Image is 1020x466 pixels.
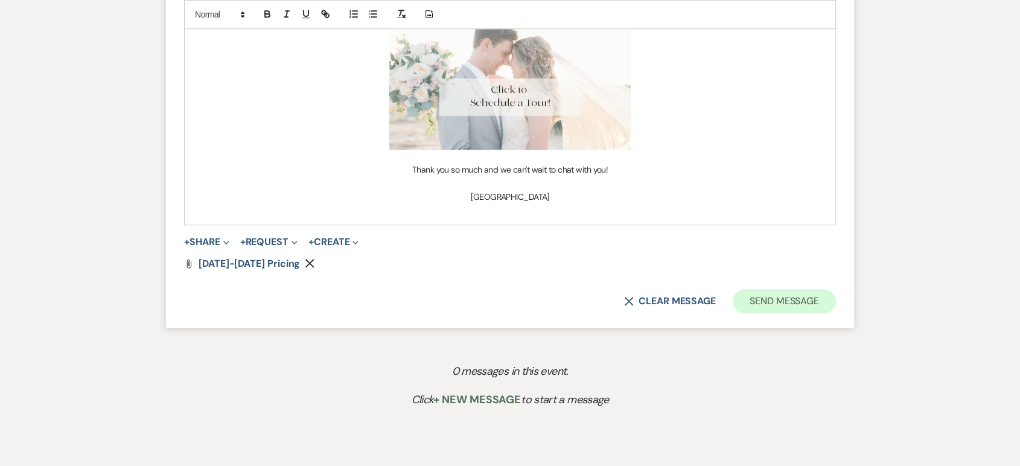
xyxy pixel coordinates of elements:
[240,237,298,247] button: Request
[199,259,300,269] a: [DATE]-[DATE] Pricing
[624,296,716,306] button: Clear message
[194,190,826,203] p: [GEOGRAPHIC_DATA]
[308,237,359,247] button: Create
[184,237,190,247] span: +
[733,289,836,313] button: Send Message
[194,391,827,409] p: Click to start a message
[433,392,521,407] span: + New Message
[184,237,229,247] button: Share
[240,237,246,247] span: +
[194,363,827,380] p: 0 messages in this event.
[194,163,826,176] p: Thank you so much and we can't wait to chat with you!
[199,257,300,270] span: [DATE]-[DATE] Pricing
[308,237,314,247] span: +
